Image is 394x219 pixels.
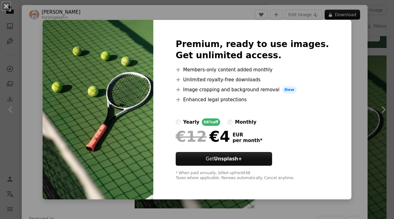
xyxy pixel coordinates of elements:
[282,86,297,93] span: New
[202,118,220,126] div: 66% off
[176,39,329,61] h2: Premium, ready to use images. Get unlimited access.
[176,128,207,145] span: €12
[176,152,272,166] button: GetUnsplash+
[214,156,242,162] strong: Unsplash+
[176,86,329,93] li: Image cropping and background removal
[176,66,329,74] li: Members-only content added monthly
[176,96,329,103] li: Enhanced legal protections
[233,138,262,143] span: per month *
[43,20,153,199] img: premium_photo-1666913667023-4bfd0f6cff0a
[176,76,329,83] li: Unlimited royalty-free downloads
[176,128,230,145] div: €4
[176,171,329,181] div: * When paid annually, billed upfront €48 Taxes where applicable. Renews automatically. Cancel any...
[176,120,181,125] input: yearly66%off
[183,118,199,126] div: yearly
[228,120,233,125] input: monthly
[233,132,262,138] span: EUR
[235,118,257,126] div: monthly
